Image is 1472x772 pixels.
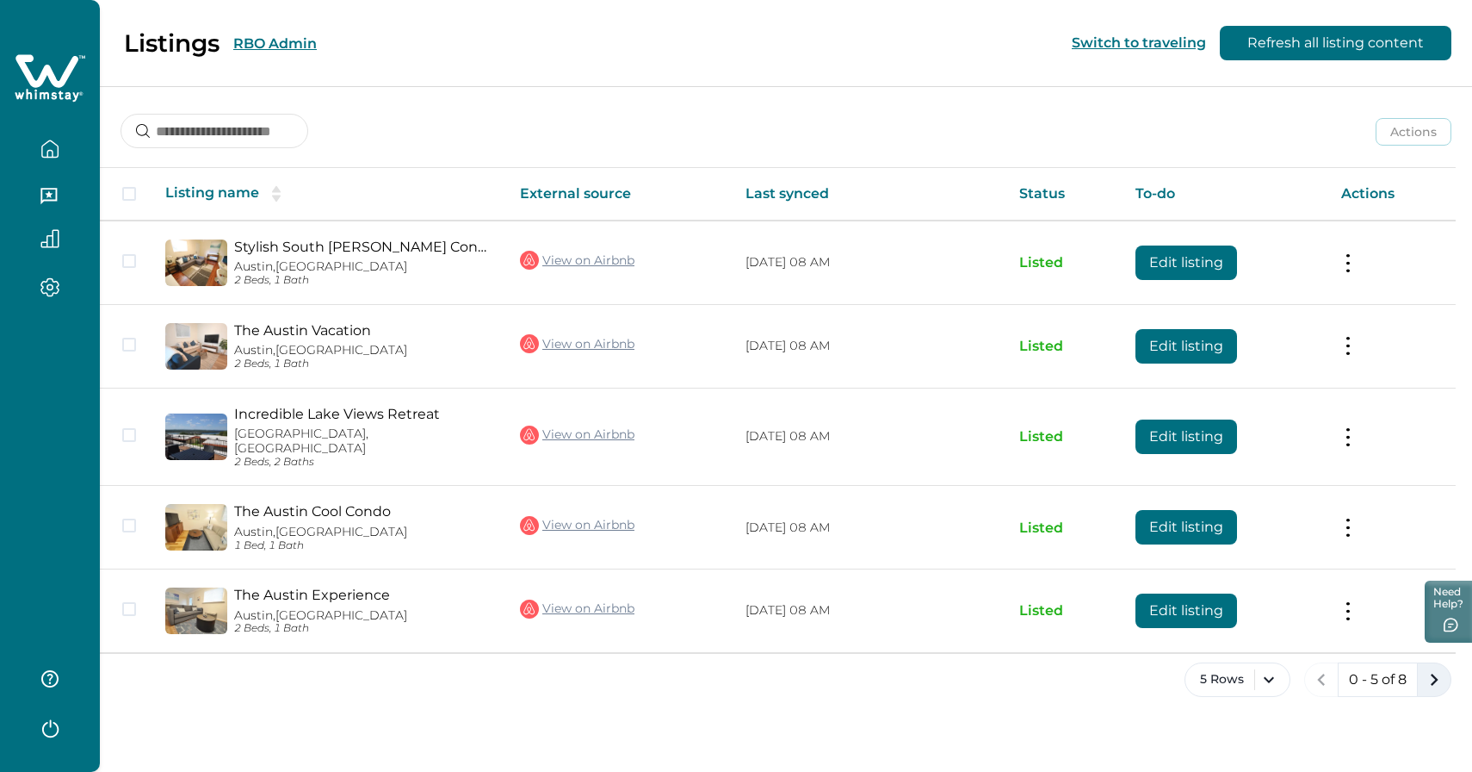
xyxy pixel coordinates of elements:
a: Incredible Lake Views Retreat [234,406,492,422]
p: 2 Beds, 1 Bath [234,358,492,370]
p: Listed [1019,254,1108,271]
button: next page [1417,663,1451,697]
button: Refresh all listing content [1220,26,1451,60]
a: The Austin Cool Condo [234,503,492,520]
p: Listed [1019,520,1108,537]
button: sorting [259,185,294,202]
p: [DATE] 08 AM [745,428,992,445]
button: 0 - 5 of 8 [1338,663,1418,697]
img: propertyImage_Incredible Lake Views Retreat [165,414,227,460]
p: [GEOGRAPHIC_DATA], [GEOGRAPHIC_DATA] [234,426,492,456]
p: Listed [1019,602,1108,619]
button: Edit listing [1135,594,1237,628]
button: RBO Admin [233,35,317,52]
a: View on Airbnb [520,424,634,446]
p: Listings [124,28,220,58]
p: [DATE] 08 AM [745,602,992,619]
p: Listed [1019,428,1108,445]
p: Austin, [GEOGRAPHIC_DATA] [234,525,492,539]
p: [DATE] 08 AM [745,520,992,537]
p: Austin, [GEOGRAPHIC_DATA] [234,608,492,623]
p: Listed [1019,338,1108,355]
img: propertyImage_The Austin Vacation [165,323,227,370]
th: Status [1005,168,1122,221]
a: View on Airbnb [520,249,634,271]
a: The Austin Experience [234,587,492,603]
a: The Austin Vacation [234,322,492,339]
button: previous page [1304,663,1339,697]
p: Austin, [GEOGRAPHIC_DATA] [234,259,492,274]
button: Edit listing [1135,246,1237,280]
p: 2 Beds, 2 Baths [234,456,492,469]
th: External source [506,168,732,221]
p: 2 Beds, 1 Bath [234,274,492,287]
th: Listing name [152,168,506,221]
button: Edit listing [1135,510,1237,545]
p: 2 Beds, 1 Bath [234,622,492,635]
button: Actions [1376,118,1451,146]
p: Austin, [GEOGRAPHIC_DATA] [234,343,492,358]
p: [DATE] 08 AM [745,254,992,271]
a: View on Airbnb [520,333,634,355]
th: To-do [1122,168,1327,221]
th: Last synced [732,168,1005,221]
button: Edit listing [1135,420,1237,454]
p: 0 - 5 of 8 [1349,671,1407,688]
img: propertyImage_The Austin Experience [165,588,227,634]
button: 5 Rows [1184,663,1290,697]
p: [DATE] 08 AM [745,338,992,355]
img: propertyImage_The Austin Cool Condo [165,504,227,551]
img: propertyImage_Stylish South Lamar Condo 78704! [165,240,227,286]
button: Switch to traveling [1072,34,1206,51]
a: Stylish South [PERSON_NAME] Condo 78704! [234,239,492,255]
a: View on Airbnb [520,598,634,620]
p: 1 Bed, 1 Bath [234,539,492,552]
th: Actions [1327,168,1456,221]
button: Edit listing [1135,329,1237,364]
a: View on Airbnb [520,514,634,537]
